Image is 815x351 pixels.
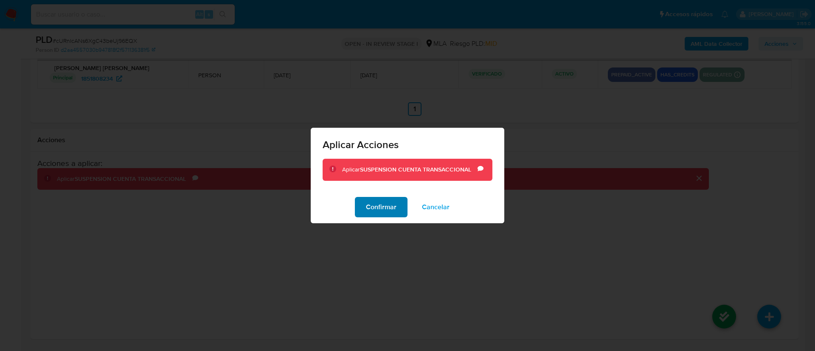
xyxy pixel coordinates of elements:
button: Cancelar [411,197,461,217]
span: Confirmar [366,198,396,216]
button: Confirmar [355,197,407,217]
div: Aplicar [342,166,478,174]
span: Cancelar [422,198,450,216]
b: SUSPENSION CUENTA TRANSACCIONAL [360,165,471,174]
span: Aplicar Acciones [323,140,492,150]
